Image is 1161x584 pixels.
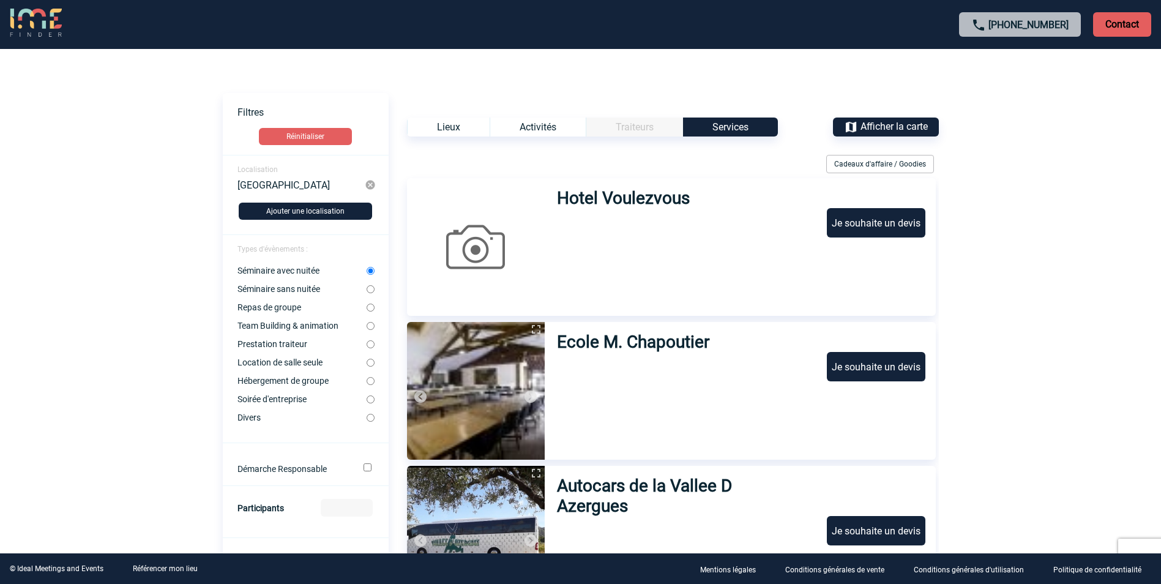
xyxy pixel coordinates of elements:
h3: Autocars de la Vallee D Azergues [557,476,804,516]
img: cancel-24-px-g.png [365,179,376,190]
img: call-24-px.png [971,18,986,32]
label: Location de salle seule [237,358,367,367]
label: Divers [237,413,367,422]
p: Filtres [237,107,389,118]
img: notfoundimage.jpg [407,178,545,316]
a: Réinitialiser [223,128,389,145]
label: Team Building & animation [237,321,367,331]
div: Activités [490,118,586,137]
a: Conditions générales de vente [775,563,904,575]
div: Lieux [407,118,490,137]
span: Afficher la carte [860,121,928,132]
div: © Ideal Meetings and Events [10,564,103,573]
button: Ajouter une localisation [239,203,372,220]
label: Participants [237,503,284,513]
p: Conditions générales de vente [785,566,884,574]
p: Contact [1093,12,1151,37]
a: Politique de confidentialité [1043,563,1161,575]
a: Référencer mon lieu [133,564,198,573]
h3: Ecole M. Chapoutier [557,332,712,352]
label: Démarche Responsable [237,464,347,474]
div: Catégorie non disponible pour le type d’Événement sélectionné [586,118,683,137]
p: Conditions générales d'utilisation [914,566,1024,574]
div: [GEOGRAPHIC_DATA] [237,179,365,190]
label: Hébergement de groupe [237,376,367,386]
h3: Hotel Voulezvous [557,188,693,208]
label: Séminaire sans nuitée [237,284,367,294]
label: Repas de groupe [237,302,367,312]
div: Services [683,118,778,137]
label: Prestation traiteur [237,339,367,349]
div: Cadeaux d'affaire / Goodies [826,155,934,173]
input: Démarche Responsable [364,463,371,471]
div: Je souhaite un devis [827,516,925,545]
button: Réinitialiser [259,128,352,145]
a: Mentions légales [690,563,775,575]
p: Politique de confidentialité [1053,566,1141,574]
div: Je souhaite un devis [827,208,925,238]
a: [PHONE_NUMBER] [988,19,1069,31]
div: Je souhaite un devis [827,352,925,381]
img: 1.jpg [407,322,545,460]
p: Mentions légales [700,566,756,574]
span: Types d'évènements : [237,245,308,253]
div: Filtrer sur Cadeaux d'affaire / Goodies [821,155,939,173]
label: Soirée d'entreprise [237,394,367,404]
a: Conditions générales d'utilisation [904,563,1043,575]
span: Localisation [237,165,278,174]
label: Séminaire avec nuitée [237,266,367,275]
